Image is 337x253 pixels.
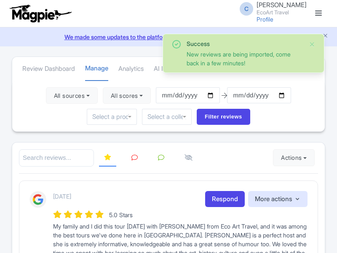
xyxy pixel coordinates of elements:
[22,57,75,81] a: Review Dashboard
[46,87,98,104] button: All sources
[109,211,133,218] span: 5.0 Stars
[257,1,307,9] span: [PERSON_NAME]
[147,113,186,121] input: Select a collection
[187,39,302,48] div: Success
[257,10,307,15] small: EcoArt Travel
[154,57,183,81] a: AI Insights
[240,2,253,16] span: C
[273,149,315,166] button: Actions
[187,50,302,67] div: New reviews are being imported, come back in a few minutes!
[118,57,144,81] a: Analytics
[85,57,108,81] a: Manage
[5,32,332,41] a: We made some updates to the platform. Read more about the new layout
[197,109,250,125] input: Filter reviews
[322,32,329,41] button: Close announcement
[8,4,73,23] img: logo-ab69f6fb50320c5b225c76a69d11143b.png
[29,191,46,208] img: Google Logo
[19,149,94,167] input: Search reviews...
[235,2,307,15] a: C [PERSON_NAME] EcoArt Travel
[92,113,131,121] input: Select a product
[257,16,273,23] a: Profile
[309,39,316,49] button: Close
[205,191,245,207] a: Respond
[53,192,71,201] p: [DATE]
[103,87,151,104] button: All scores
[248,191,308,207] button: More actions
